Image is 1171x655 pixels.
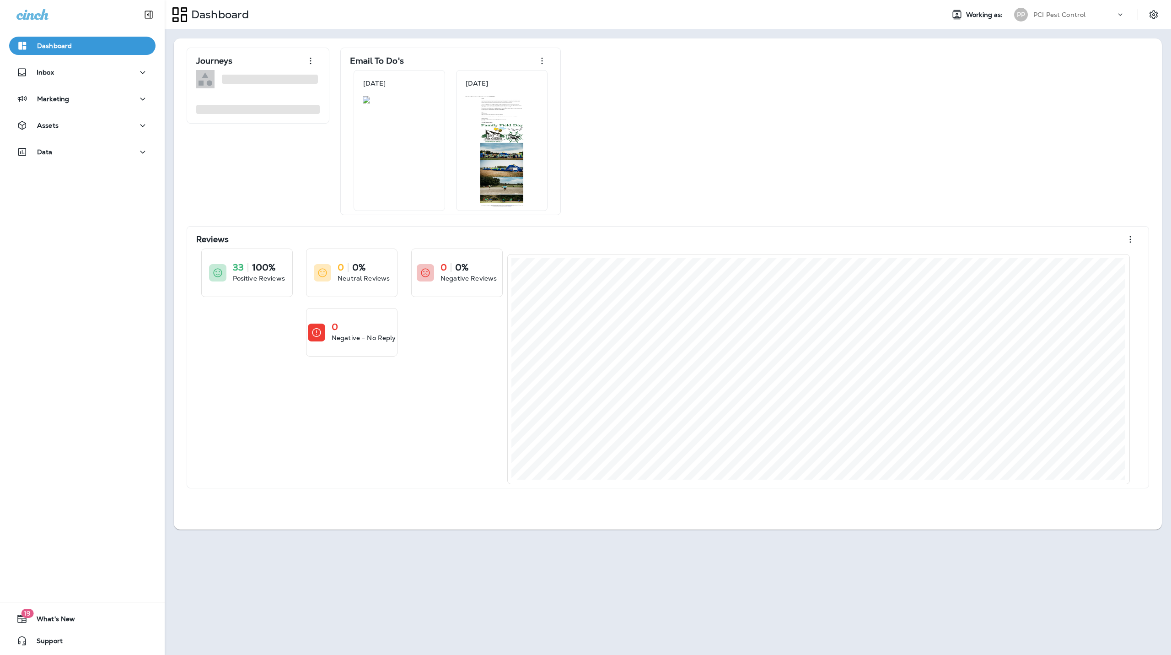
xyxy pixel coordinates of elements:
button: Collapse Sidebar [136,5,161,24]
p: 0% [352,263,365,272]
button: Support [9,632,156,650]
button: Inbox [9,63,156,81]
span: Support [27,637,63,648]
p: Dashboard [188,8,249,22]
p: 0 [332,322,338,331]
span: What's New [27,615,75,626]
span: Working as: [966,11,1005,19]
p: Reviews [196,235,229,244]
p: Dashboard [37,42,72,49]
p: Email To Do's [350,56,404,65]
p: Marketing [37,95,69,103]
p: Inbox [37,69,54,76]
p: [DATE] [466,80,488,87]
button: Data [9,143,156,161]
button: Marketing [9,90,156,108]
p: Journeys [196,56,232,65]
button: 19What's New [9,610,156,628]
img: bed89a43-a2f4-420f-8bf2-62856698821d.jpg [465,96,538,207]
div: PP [1014,8,1028,22]
button: Settings [1145,6,1162,23]
span: 19 [21,609,33,618]
p: 0 [338,263,344,272]
p: Positive Reviews [233,274,285,283]
p: Neutral Reviews [338,274,390,283]
p: Data [37,148,53,156]
p: 100% [252,263,276,272]
p: Negative Reviews [440,274,497,283]
p: Assets [37,122,59,129]
p: 0 [440,263,447,272]
img: 6924cb4e-1277-45b2-a160-710a7c2e6a91.jpg [363,96,436,103]
button: Dashboard [9,37,156,55]
p: Negative - No Reply [332,333,396,342]
p: [DATE] [363,80,386,87]
p: PCI Pest Control [1033,11,1085,18]
p: 33 [233,263,244,272]
p: 0% [455,263,468,272]
button: Assets [9,116,156,135]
